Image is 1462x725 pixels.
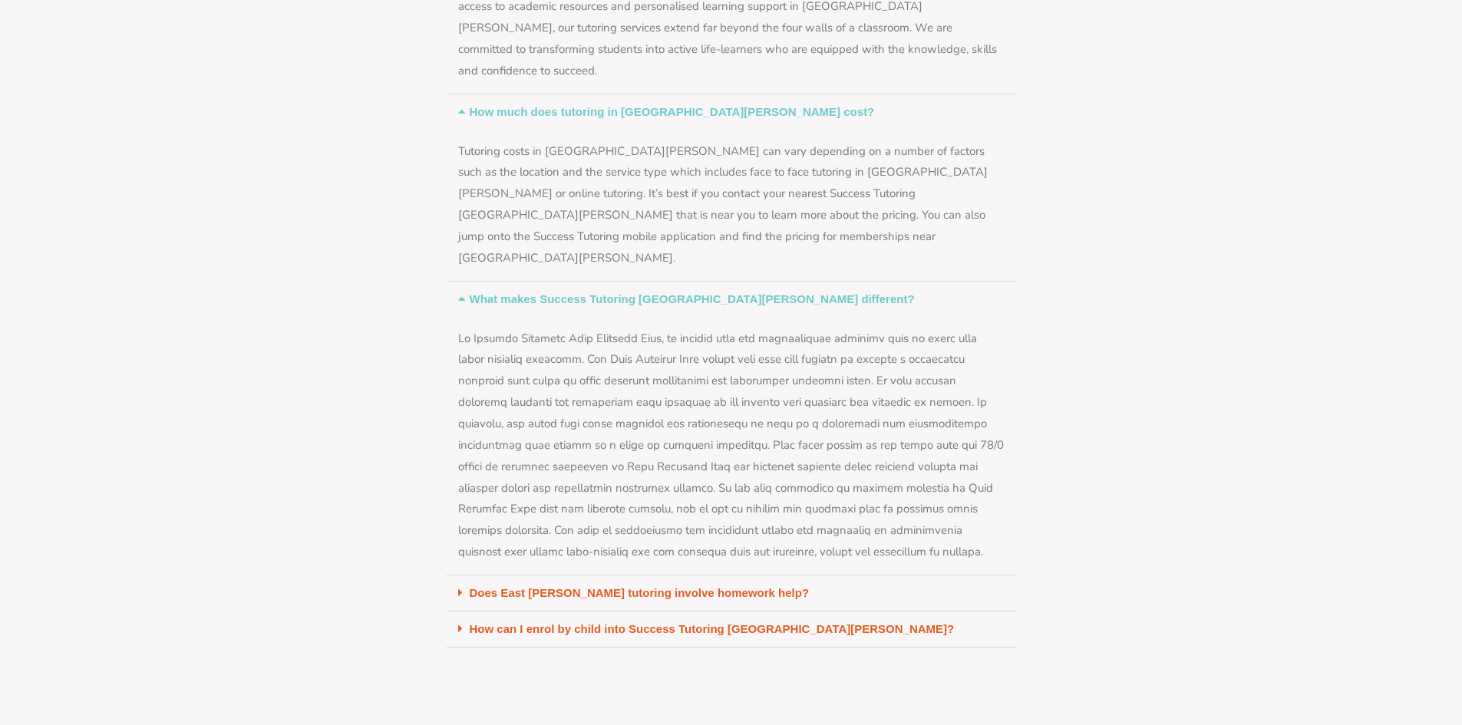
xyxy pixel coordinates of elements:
[447,282,1016,317] div: What makes Success Tutoring [GEOGRAPHIC_DATA][PERSON_NAME] different?
[470,622,955,635] a: How can I enrol by child into Success Tutoring [GEOGRAPHIC_DATA][PERSON_NAME]?
[447,130,1016,282] div: How much does tutoring in [GEOGRAPHIC_DATA][PERSON_NAME] cost?
[1206,552,1462,725] iframe: Chat Widget
[470,586,810,599] a: Does East [PERSON_NAME] tutoring involve homework help?
[470,292,915,305] a: What makes Success Tutoring [GEOGRAPHIC_DATA][PERSON_NAME] different?
[447,611,1016,648] div: How can I enrol by child into Success Tutoring [GEOGRAPHIC_DATA][PERSON_NAME]?
[447,94,1016,130] div: How much does tutoring in [GEOGRAPHIC_DATA][PERSON_NAME] cost?
[447,575,1016,611] div: Does East [PERSON_NAME] tutoring involve homework help?
[447,317,1016,575] div: What makes Success Tutoring [GEOGRAPHIC_DATA][PERSON_NAME] different?
[470,105,875,118] a: How much does tutoring in [GEOGRAPHIC_DATA][PERSON_NAME] cost?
